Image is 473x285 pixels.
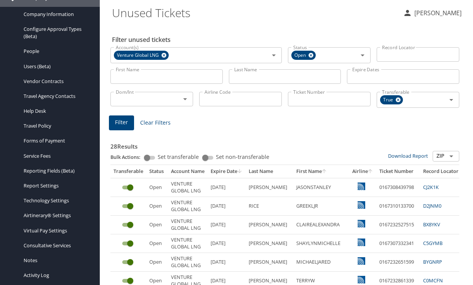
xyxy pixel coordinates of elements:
td: 0167308439798 [376,178,420,197]
th: Record Locator [420,165,462,178]
button: Open [357,50,368,61]
img: United Airlines [358,201,365,209]
td: RICE [246,197,293,216]
button: sort [237,169,243,174]
td: VENTURE GLOBAL LNG [168,178,208,197]
div: Venture Global LNG [114,51,169,60]
td: Open [146,234,168,253]
a: C0MCFN [423,277,443,284]
td: [PERSON_NAME] [246,178,293,197]
th: Expire Date [208,165,246,178]
th: First Name [293,165,349,178]
td: VENTURE GLOBAL LNG [168,216,208,234]
h3: 28 Results [110,138,459,151]
th: Airline [349,165,376,178]
td: [PERSON_NAME] [246,253,293,272]
td: [DATE] [208,216,246,234]
button: Clear Filters [137,116,174,130]
td: [DATE] [208,234,246,253]
span: Service Fees [24,152,91,160]
img: United Airlines [358,239,365,246]
td: GREEKLJR [293,197,349,216]
button: Open [446,94,457,105]
img: 8rwABk7GC6UtGatwAAAABJRU5ErkJggg== [358,220,365,227]
th: Last Name [246,165,293,178]
img: United Airlines [358,257,365,265]
div: Transferable [113,168,143,175]
p: Bulk Actions: [110,154,147,160]
span: People [24,48,91,55]
td: [DATE] [208,178,246,197]
td: [PERSON_NAME] [246,216,293,234]
span: Consultative Services [24,242,91,249]
span: Filter [115,118,128,127]
button: Open [268,50,279,61]
td: Open [146,216,168,234]
span: Reporting Fields (Beta) [24,167,91,175]
a: Download Report [388,152,428,159]
span: Vendor Contracts [24,78,91,85]
span: Set transferable [158,154,199,160]
h1: Unused Tickets [112,1,397,24]
th: Account Name [168,165,208,178]
button: [PERSON_NAME] [400,6,465,20]
a: CJ2K1K [423,184,439,191]
span: Technology Settings [24,197,91,204]
td: Open [146,178,168,197]
td: 0167310133700 [376,197,420,216]
div: Open [291,51,316,60]
span: Travel Policy [24,122,91,130]
span: Help Desk [24,107,91,115]
h2: Filter unused tickets [112,34,461,46]
td: [DATE] [208,197,246,216]
td: 0167232527515 [376,216,420,234]
a: BX8YKV [423,221,440,228]
button: sort [322,169,327,174]
span: Activity Log [24,272,91,279]
button: Open [446,151,457,162]
span: Company Information [24,11,91,18]
th: Ticket Number [376,165,420,178]
span: Airtinerary® Settings [24,212,91,219]
td: JASONSTANLEY [293,178,349,197]
span: Clear Filters [140,118,171,128]
span: Set non-transferable [216,154,269,160]
button: sort [368,169,373,174]
span: Venture Global LNG [114,51,163,59]
td: 0167232651599 [376,253,420,272]
td: 0167307332341 [376,234,420,253]
span: Forms of Payment [24,137,91,144]
span: True [380,96,398,104]
td: VENTURE GLOBAL LNG [168,253,208,272]
p: [PERSON_NAME] [412,8,462,18]
span: Notes [24,257,91,264]
td: SHAYLYNMICHELLE [293,234,349,253]
a: BYGNRP [423,258,442,265]
span: Configure Approval Types (Beta) [24,26,91,40]
td: VENTURE GLOBAL LNG [168,197,208,216]
td: Open [146,253,168,272]
a: C5GYMB [423,240,443,247]
td: CLAIREALEXANDRA [293,216,349,234]
span: Travel Agency Contacts [24,93,91,100]
button: Open [180,94,190,104]
span: Users (Beta) [24,63,91,70]
td: [DATE] [208,253,246,272]
td: [PERSON_NAME] [246,234,293,253]
td: Open [146,197,168,216]
td: MICHAELJARED [293,253,349,272]
div: True [380,95,403,104]
span: Open [291,51,310,59]
th: Status [146,165,168,178]
a: D2JNM0 [423,202,441,209]
button: Filter [109,115,134,130]
td: VENTURE GLOBAL LNG [168,234,208,253]
span: Virtual Pay Settings [24,227,91,234]
img: United Airlines [358,276,365,283]
span: Report Settings [24,182,91,189]
img: United Airlines [358,183,365,190]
